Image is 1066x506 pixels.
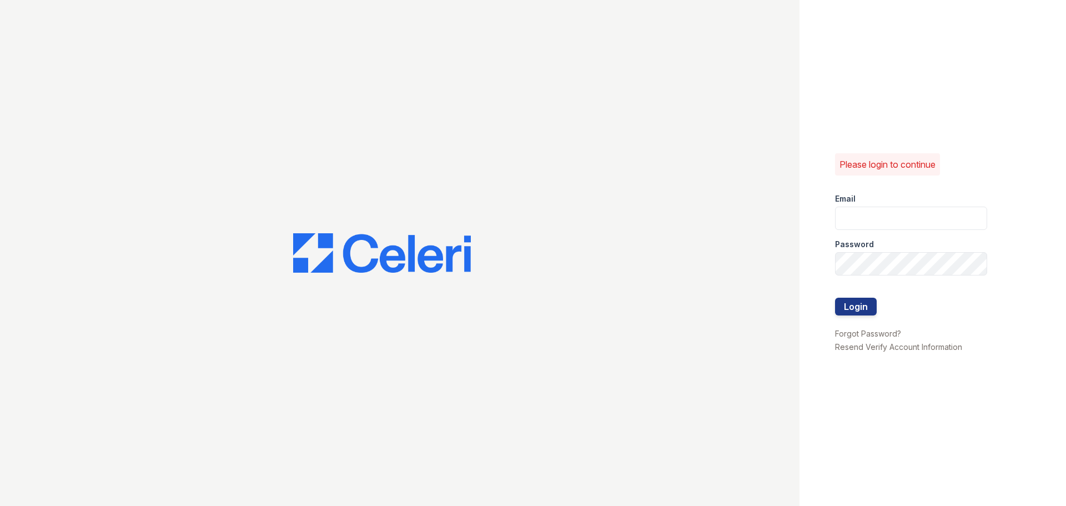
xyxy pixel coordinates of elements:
p: Please login to continue [839,158,936,171]
a: Resend Verify Account Information [835,342,962,352]
label: Email [835,193,856,204]
img: CE_Logo_Blue-a8612792a0a2168367f1c8372b55b34899dd931a85d93a1a3d3e32e68fde9ad4.png [293,233,471,273]
button: Login [835,298,877,315]
label: Password [835,239,874,250]
a: Forgot Password? [835,329,901,338]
